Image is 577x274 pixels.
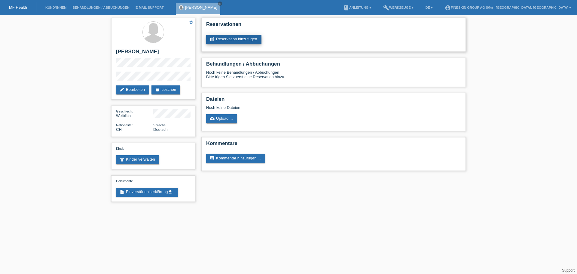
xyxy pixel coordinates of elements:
[42,6,69,9] a: Kund*innen
[153,127,168,132] span: Deutsch
[116,147,126,150] span: Kinder
[188,20,194,26] a: star_border
[206,21,461,30] h2: Reservationen
[206,154,265,163] a: commentKommentar hinzufügen ...
[116,179,133,183] span: Dokumente
[206,35,261,44] a: post_addReservation hinzufügen
[116,127,122,132] span: Schweiz
[210,116,215,121] i: cloud_upload
[206,105,390,110] div: Noch keine Dateien
[69,6,133,9] a: Behandlungen / Abbuchungen
[116,49,191,58] h2: [PERSON_NAME]
[380,6,417,9] a: buildWerkzeuge ▾
[206,96,461,105] h2: Dateien
[133,6,167,9] a: E-Mail Support
[206,114,237,123] a: cloud_uploadUpload ...
[151,85,180,94] a: deleteLöschen
[155,87,160,92] i: delete
[206,140,461,149] h2: Kommentare
[153,123,166,127] span: Sprache
[340,6,374,9] a: bookAnleitung ▾
[206,61,461,70] h2: Behandlungen / Abbuchungen
[185,5,217,10] a: [PERSON_NAME]
[343,5,349,11] i: book
[445,5,451,11] i: account_circle
[218,2,221,5] i: close
[218,2,222,6] a: close
[383,5,389,11] i: build
[562,268,575,272] a: Support
[116,188,178,197] a: descriptionEinverständniserklärungget_app
[210,37,215,42] i: post_add
[116,155,159,164] a: accessibility_newKinder verwalten
[120,157,124,162] i: accessibility_new
[423,6,436,9] a: DE ▾
[116,85,149,94] a: editBearbeiten
[168,189,172,194] i: get_app
[188,20,194,25] i: star_border
[116,123,133,127] span: Nationalität
[116,109,133,113] span: Geschlecht
[206,70,461,84] div: Noch keine Behandlungen / Abbuchungen Bitte fügen Sie zuerst eine Reservation hinzu.
[120,87,124,92] i: edit
[210,156,215,161] i: comment
[116,109,153,118] div: Weiblich
[120,189,124,194] i: description
[442,6,574,9] a: account_circleFineSkin Group AG (0%) - [GEOGRAPHIC_DATA], [GEOGRAPHIC_DATA] ▾
[9,5,27,10] a: MF Health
